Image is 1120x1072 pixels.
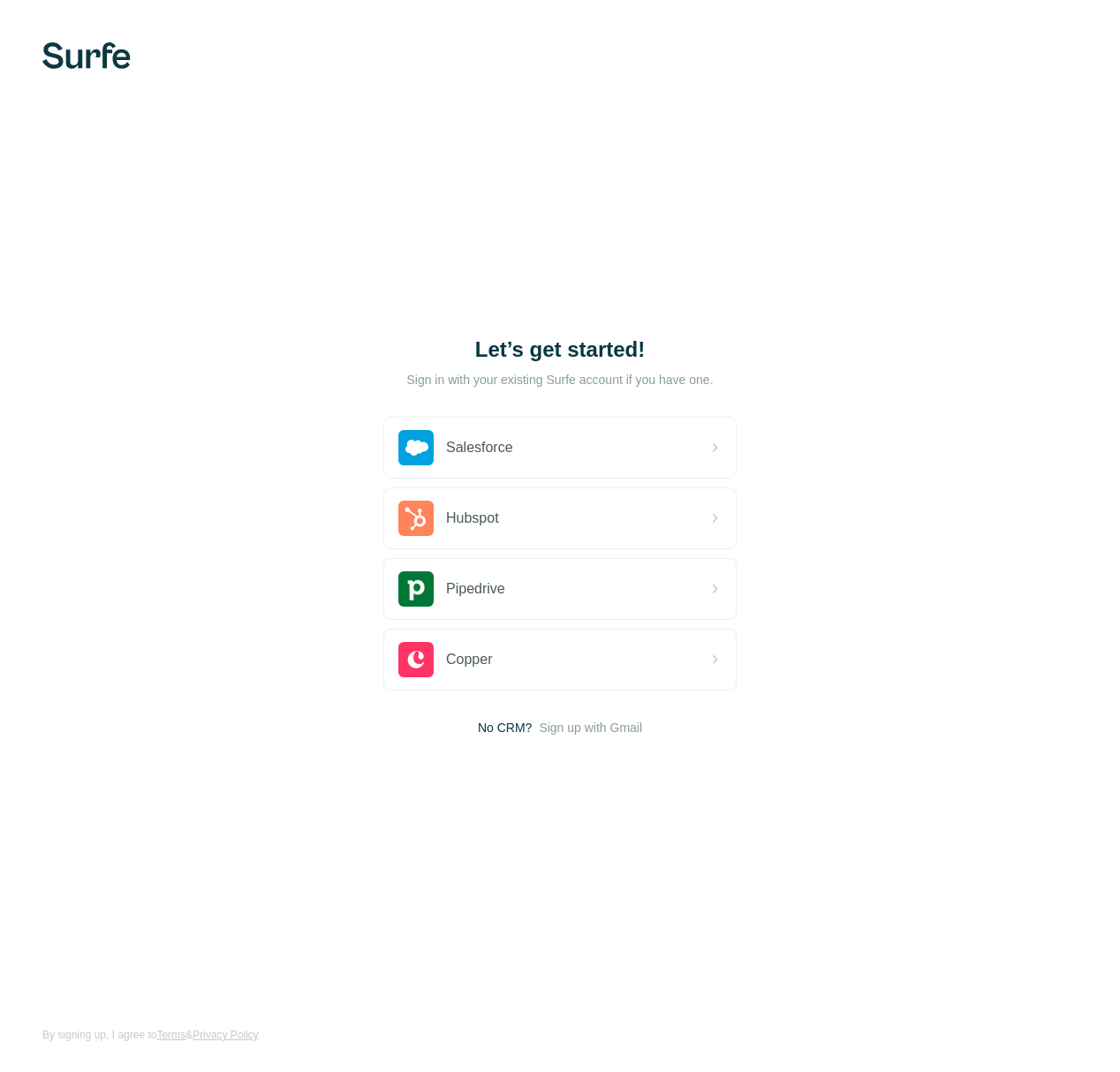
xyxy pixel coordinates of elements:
[446,508,499,529] span: Hubspot
[446,578,505,600] span: Pipedrive
[383,336,737,364] h1: Let’s get started!
[446,649,492,670] span: Copper
[478,719,532,736] span: No CRM?
[156,1029,185,1041] a: Terms
[398,642,434,677] img: copper's logo
[446,437,513,458] span: Salesforce
[398,571,434,607] img: pipedrive's logo
[193,1029,259,1041] a: Privacy Policy
[398,501,434,536] img: hubspot's logo
[42,42,131,69] img: Surfe's logo
[406,371,713,389] p: Sign in with your existing Surfe account if you have one.
[398,430,434,465] img: salesforce's logo
[42,1027,259,1043] span: By signing up, I agree to &
[539,719,642,736] button: Sign up with Gmail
